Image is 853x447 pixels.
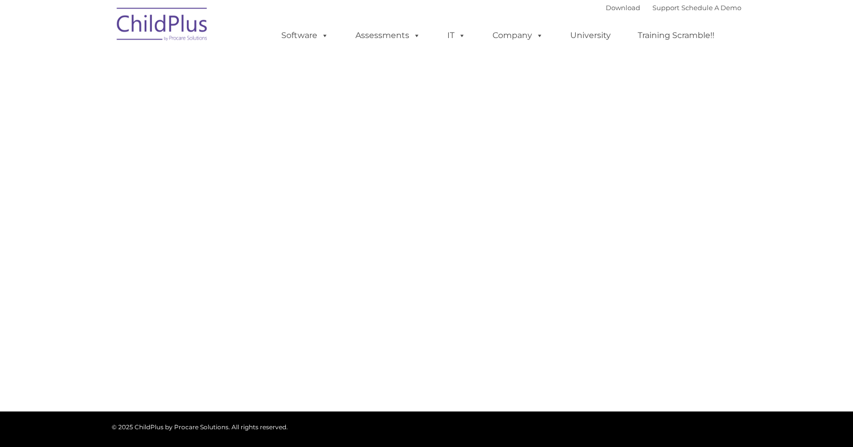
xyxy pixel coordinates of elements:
a: Company [482,25,553,46]
a: IT [437,25,476,46]
a: Training Scramble!! [628,25,725,46]
a: Assessments [345,25,431,46]
font: | [606,4,741,12]
a: Schedule A Demo [681,4,741,12]
img: ChildPlus by Procare Solutions [112,1,213,51]
span: © 2025 ChildPlus by Procare Solutions. All rights reserved. [112,423,288,431]
a: Software [271,25,339,46]
a: Support [652,4,679,12]
a: University [560,25,621,46]
a: Download [606,4,640,12]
